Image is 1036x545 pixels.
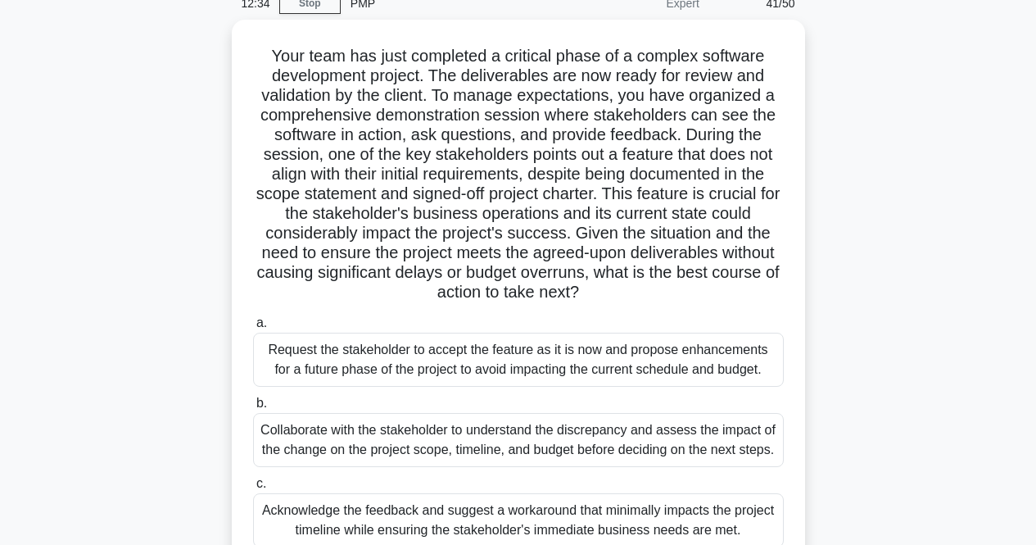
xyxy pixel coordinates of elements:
span: c. [256,476,266,490]
div: Request the stakeholder to accept the feature as it is now and propose enhancements for a future ... [253,333,784,387]
span: b. [256,396,267,410]
div: Collaborate with the stakeholder to understand the discrepancy and assess the impact of the chang... [253,413,784,467]
span: a. [256,316,267,329]
h5: Your team has just completed a critical phase of a complex software development project. The deli... [251,46,785,303]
